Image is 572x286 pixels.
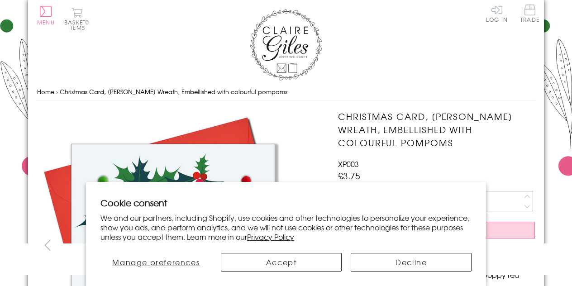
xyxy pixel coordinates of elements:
[351,253,472,272] button: Decline
[338,169,360,182] span: £3.75
[37,18,55,26] span: Menu
[247,231,294,242] a: Privacy Policy
[56,87,58,96] span: ›
[100,253,212,272] button: Manage preferences
[338,110,535,149] h1: Christmas Card, [PERSON_NAME] Wreath, Embellished with colourful pompoms
[221,253,342,272] button: Accept
[520,5,539,22] span: Trade
[37,235,57,255] button: prev
[250,9,322,81] img: Claire Giles Greetings Cards
[37,6,55,25] button: Menu
[100,196,472,209] h2: Cookie consent
[37,83,535,101] nav: breadcrumbs
[112,257,200,267] span: Manage preferences
[37,87,54,96] a: Home
[100,213,472,241] p: We and our partners, including Shopify, use cookies and other technologies to personalize your ex...
[520,5,539,24] a: Trade
[486,5,508,22] a: Log In
[68,18,89,32] span: 0 items
[64,7,89,30] button: Basket0 items
[60,87,287,96] span: Christmas Card, [PERSON_NAME] Wreath, Embellished with colourful pompoms
[338,158,359,169] span: XP003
